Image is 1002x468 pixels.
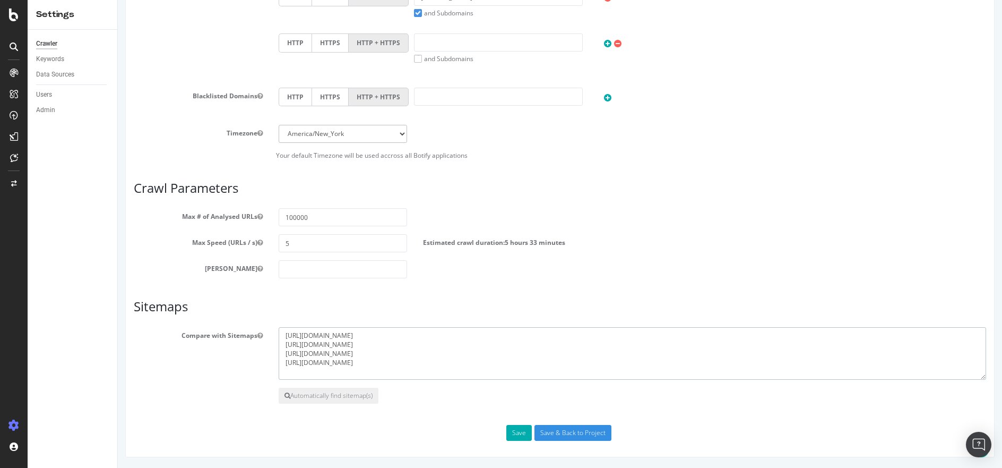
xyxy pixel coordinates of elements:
div: Users [36,89,52,100]
label: Blacklisted Domains [8,88,153,100]
span: 5 hours 33 minutes [387,238,447,247]
label: HTTPS [194,33,231,52]
button: Max # of Analysed URLs [140,212,145,221]
button: [PERSON_NAME] [140,264,145,273]
label: HTTP [161,33,194,52]
div: Keywords [36,54,64,65]
textarea: [URL][DOMAIN_NAME] [URL][DOMAIN_NAME] [URL][DOMAIN_NAME] [URL][DOMAIN_NAME] [161,327,868,380]
button: Timezone [140,129,145,138]
h3: Crawl Parameters [16,181,868,195]
button: Automatically find sitemap(s) [161,388,261,404]
button: Blacklisted Domains [140,91,145,100]
a: Users [36,89,110,100]
label: [PERSON_NAME] [8,260,153,273]
label: Max Speed (URLs / s) [8,234,153,247]
a: Crawler [36,38,110,49]
div: Admin [36,105,55,116]
button: Max Speed (URLs / s) [140,238,145,247]
input: Save & Back to Project [417,425,494,441]
div: Settings [36,8,109,21]
a: Data Sources [36,69,110,80]
label: Compare with Sitemaps [8,327,153,340]
label: HTTP [161,88,194,106]
div: Crawler [36,38,57,49]
label: HTTP + HTTPS [231,33,291,52]
p: Your default Timezone will be used accross all Botify applications [16,151,868,160]
label: Max # of Analysed URLs [8,208,153,221]
label: Timezone [8,125,153,138]
a: Keywords [36,54,110,65]
button: Save [388,425,414,441]
h3: Sitemaps [16,300,868,313]
label: and Subdomains [296,54,356,63]
label: HTTP + HTTPS [231,88,291,106]
button: Compare with Sitemaps [140,331,145,340]
div: Open Intercom Messenger [966,432,991,457]
label: and Subdomains [296,8,356,18]
label: HTTPS [194,88,231,106]
label: Estimated crawl duration: [305,234,447,247]
div: Data Sources [36,69,74,80]
a: Admin [36,105,110,116]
